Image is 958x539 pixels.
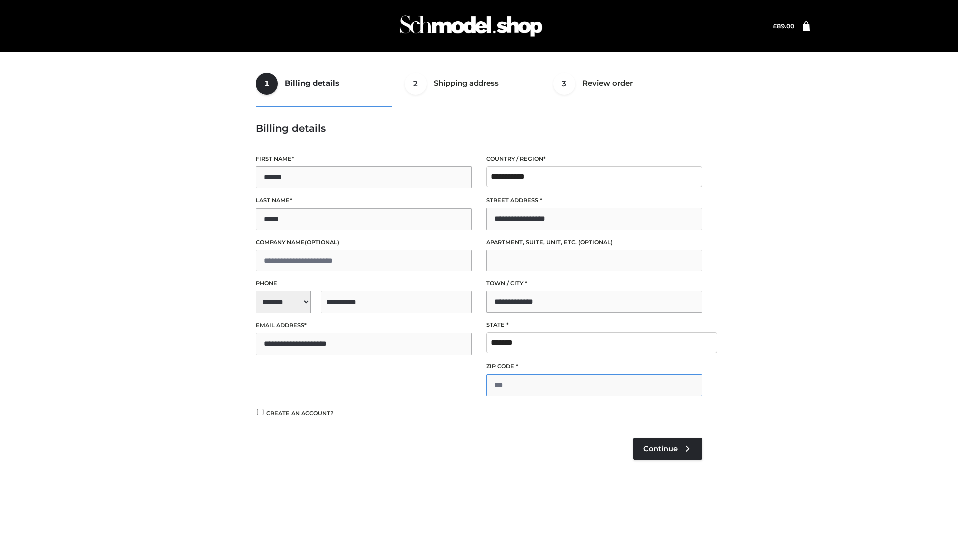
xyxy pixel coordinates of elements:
label: First name [256,154,472,164]
label: Phone [256,279,472,288]
h3: Billing details [256,122,702,134]
label: Last name [256,196,472,205]
label: Email address [256,321,472,330]
bdi: 89.00 [773,22,794,30]
span: (optional) [305,239,339,246]
span: Create an account? [266,410,334,417]
label: Town / City [486,279,702,288]
label: Country / Region [486,154,702,164]
span: Continue [643,444,678,453]
label: Street address [486,196,702,205]
span: (optional) [578,239,613,246]
input: Create an account? [256,409,265,415]
label: Company name [256,238,472,247]
label: ZIP Code [486,362,702,371]
label: State [486,320,702,330]
img: Schmodel Admin 964 [396,6,546,46]
a: £89.00 [773,22,794,30]
a: Continue [633,438,702,460]
label: Apartment, suite, unit, etc. [486,238,702,247]
span: £ [773,22,777,30]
